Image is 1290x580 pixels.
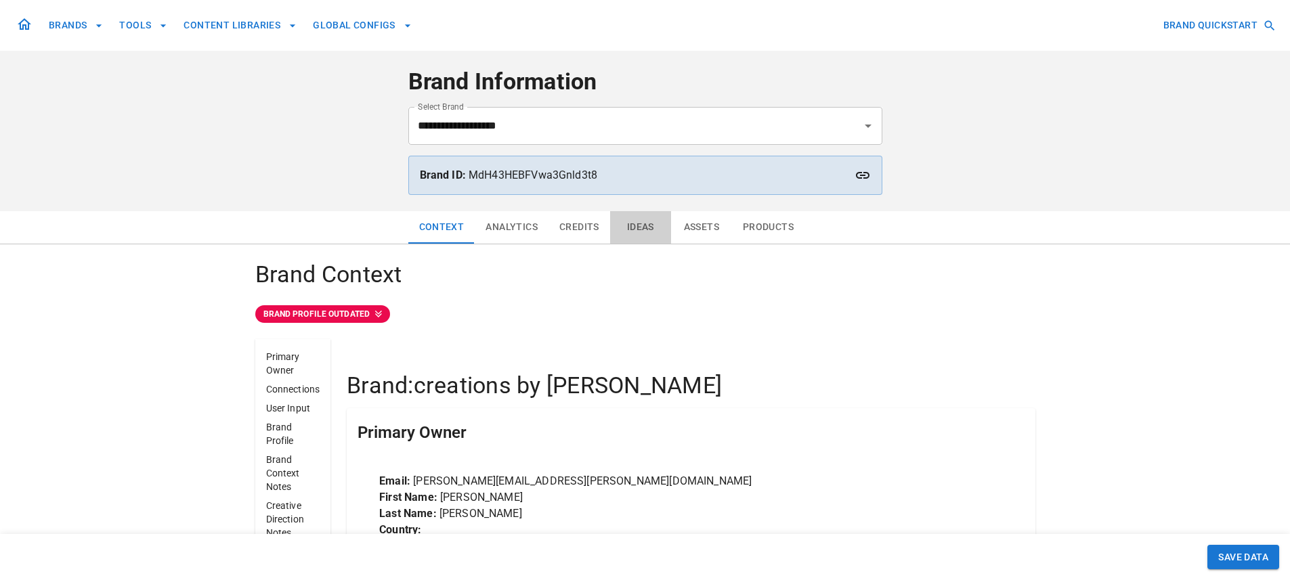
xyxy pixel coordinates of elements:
button: TOOLS [114,13,173,38]
button: Ideas [610,211,671,244]
p: Creative Direction Notes [266,499,320,539]
button: Products [732,211,804,244]
h4: Brand Information [408,68,882,96]
p: [PERSON_NAME] [379,506,1003,522]
div: Primary Owner [347,408,1035,457]
p: [PERSON_NAME] [379,489,1003,506]
button: CONTENT LIBRARIES [178,13,302,38]
button: BRANDS [43,13,108,38]
h5: Primary Owner [358,422,467,443]
button: Analytics [475,211,549,244]
p: Primary Owner [266,350,320,377]
label: Select Brand [418,101,464,112]
p: Brand Profile [266,420,320,447]
a: BRAND PROFILE OUTDATED [255,305,1035,323]
p: Brand Context Notes [266,453,320,493]
button: Context [408,211,475,244]
button: Credits [549,211,610,244]
p: [PERSON_NAME][EMAIL_ADDRESS][PERSON_NAME][DOMAIN_NAME] [379,473,1003,489]
h4: Brand: creations by [PERSON_NAME] [347,372,1035,400]
p: MdH43HEBFVwa3Gnld3t8 [420,167,871,183]
strong: Brand ID: [420,169,466,181]
button: Assets [671,211,732,244]
p: BRAND PROFILE OUTDATED [263,308,370,320]
p: User Input [266,401,320,415]
strong: Email: [379,474,410,487]
h4: Brand Context [255,261,1035,289]
p: Connections [266,382,320,396]
strong: First Name: [379,491,437,504]
button: Open [859,116,878,135]
button: BRAND QUICKSTART [1158,13,1279,38]
strong: Country: [379,523,421,536]
button: SAVE DATA [1207,545,1279,570]
strong: Last Name: [379,507,437,520]
button: GLOBAL CONFIGS [307,13,417,38]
